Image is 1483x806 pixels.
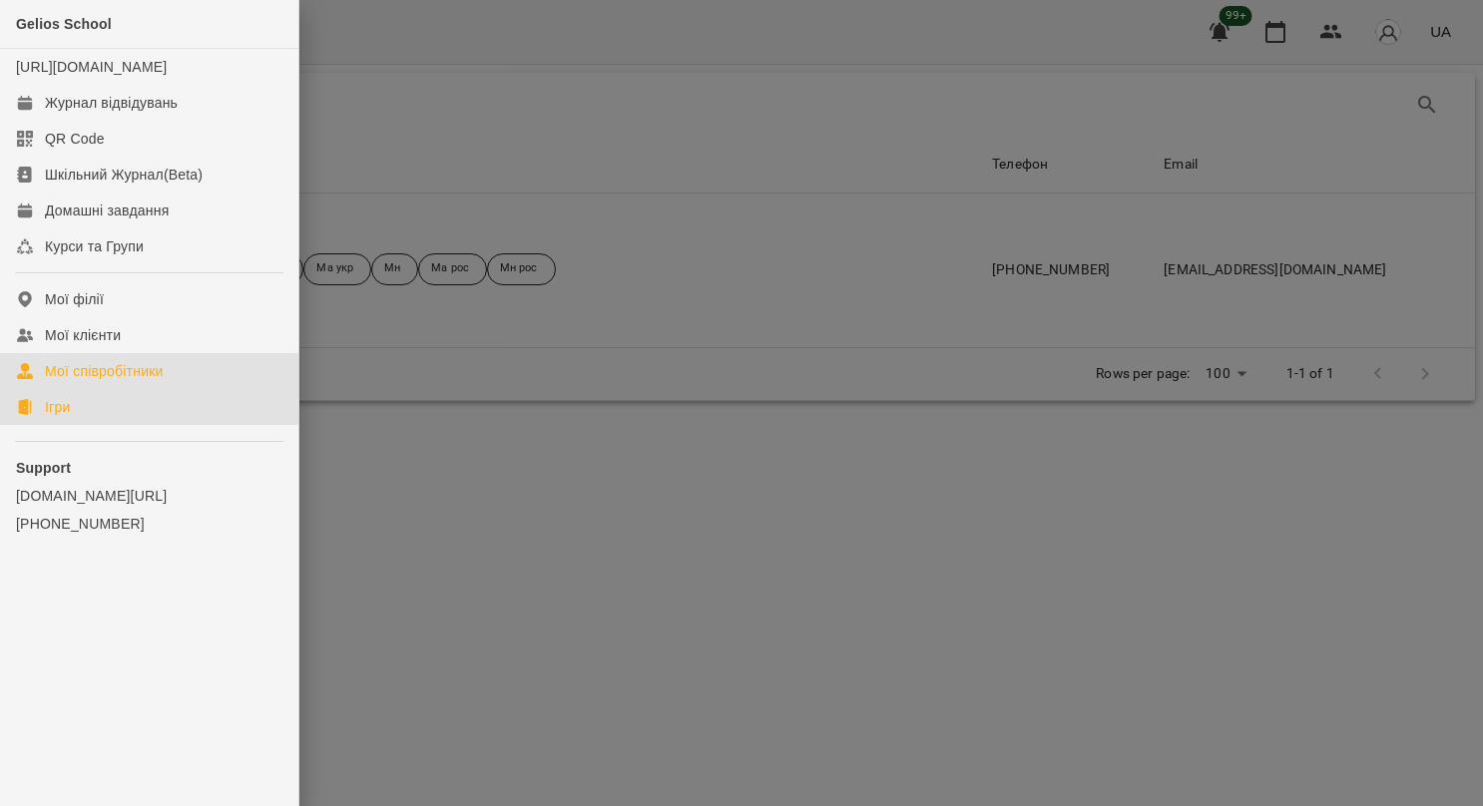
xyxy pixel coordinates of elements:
div: Ігри [45,397,70,417]
div: Мої співробітники [45,361,164,381]
a: [DOMAIN_NAME][URL] [16,486,282,506]
a: [PHONE_NUMBER] [16,514,282,534]
div: Журнал відвідувань [45,93,178,113]
p: Support [16,458,282,478]
div: Домашні завдання [45,201,169,220]
div: Курси та Групи [45,236,144,256]
div: QR Code [45,129,105,149]
span: Gelios School [16,16,112,32]
a: [URL][DOMAIN_NAME] [16,59,167,75]
div: Шкільний Журнал(Beta) [45,165,203,185]
div: Мої філії [45,289,104,309]
div: Мої клієнти [45,325,121,345]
